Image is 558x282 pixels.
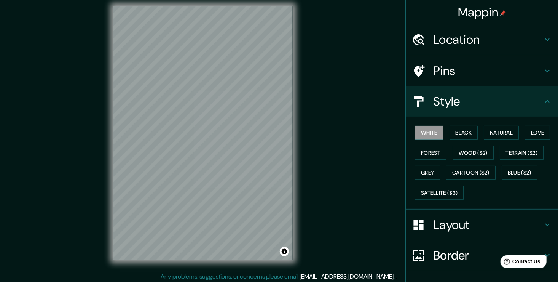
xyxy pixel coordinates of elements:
[484,126,519,140] button: Natural
[500,10,506,16] img: pin-icon.png
[458,5,506,20] h4: Mappin
[415,186,464,200] button: Satellite ($3)
[396,272,397,281] div: .
[406,240,558,271] div: Border
[433,32,543,47] h4: Location
[525,126,550,140] button: Love
[406,210,558,240] div: Layout
[490,252,550,274] iframe: Help widget launcher
[450,126,478,140] button: Black
[280,247,289,256] button: Toggle attribution
[415,146,446,160] button: Forest
[113,6,293,260] canvas: Map
[395,272,396,281] div: .
[433,248,543,263] h4: Border
[446,166,496,180] button: Cartoon ($2)
[406,86,558,117] div: Style
[500,146,544,160] button: Terrain ($2)
[502,166,537,180] button: Blue ($2)
[415,166,440,180] button: Grey
[161,272,395,281] p: Any problems, suggestions, or concerns please email .
[406,24,558,55] div: Location
[300,272,394,280] a: [EMAIL_ADDRESS][DOMAIN_NAME]
[415,126,443,140] button: White
[433,94,543,109] h4: Style
[406,56,558,86] div: Pins
[433,63,543,79] h4: Pins
[433,217,543,232] h4: Layout
[453,146,494,160] button: Wood ($2)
